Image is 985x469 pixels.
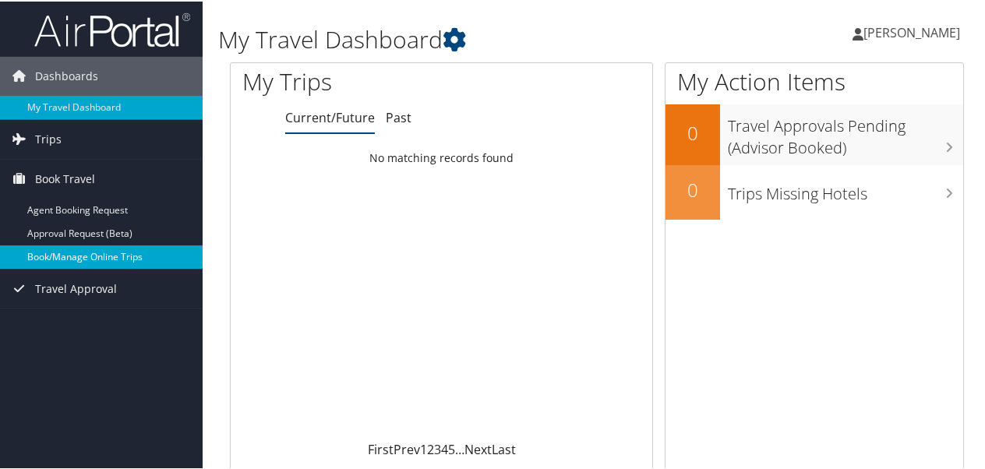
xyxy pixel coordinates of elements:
[665,175,720,202] h2: 0
[863,23,960,40] span: [PERSON_NAME]
[448,439,455,457] a: 5
[386,108,411,125] a: Past
[35,55,98,94] span: Dashboards
[427,439,434,457] a: 2
[368,439,394,457] a: First
[464,439,492,457] a: Next
[441,439,448,457] a: 4
[665,64,963,97] h1: My Action Items
[420,439,427,457] a: 1
[34,10,190,47] img: airportal-logo.png
[665,103,963,163] a: 0Travel Approvals Pending (Advisor Booked)
[665,118,720,145] h2: 0
[853,8,976,55] a: [PERSON_NAME]
[665,164,963,218] a: 0Trips Missing Hotels
[285,108,375,125] a: Current/Future
[35,268,117,307] span: Travel Approval
[728,106,963,157] h3: Travel Approvals Pending (Advisor Booked)
[242,64,465,97] h1: My Trips
[728,174,963,203] h3: Trips Missing Hotels
[492,439,516,457] a: Last
[455,439,464,457] span: …
[35,118,62,157] span: Trips
[218,22,723,55] h1: My Travel Dashboard
[231,143,652,171] td: No matching records found
[434,439,441,457] a: 3
[394,439,420,457] a: Prev
[35,158,95,197] span: Book Travel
